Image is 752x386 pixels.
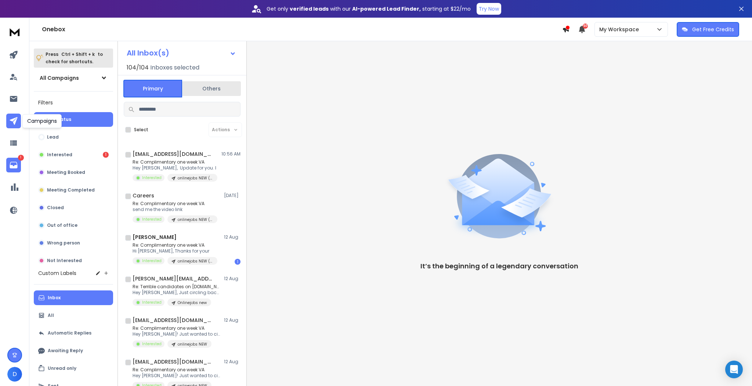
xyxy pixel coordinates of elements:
[224,317,241,323] p: 12 Aug
[133,233,177,241] h1: [PERSON_NAME]
[38,269,76,277] h3: Custom Labels
[420,261,578,271] p: It’s the beginning of a legendary conversation
[34,165,113,180] button: Meeting Booked
[47,222,77,228] p: Out of office
[121,46,242,60] button: All Inbox(s)
[133,159,217,165] p: Re: Complimentary one week VA
[47,152,72,158] p: Interested
[178,175,213,181] p: onlinejobs NEW ([PERSON_NAME] add to this one)
[34,308,113,323] button: All
[133,165,217,171] p: Hey [PERSON_NAME], Update for you. I
[123,80,182,97] button: Primary
[224,276,241,282] p: 12 Aug
[133,284,221,290] p: Re: Terrible candidates on [DOMAIN_NAME]
[224,359,241,365] p: 12 Aug
[48,312,54,318] p: All
[6,158,21,172] a: 1
[34,97,113,108] h3: Filters
[178,342,207,347] p: onlinejobs NEW
[133,367,221,373] p: Re: Complimentary one week VA
[477,3,501,15] button: Try Now
[34,326,113,340] button: Automatic Replies
[47,187,95,193] p: Meeting Completed
[18,155,24,161] p: 1
[178,258,213,264] p: onlinejobs NEW ([PERSON_NAME] add to this one)
[267,5,471,12] p: Get only with our starting at $22/mo
[150,63,199,72] h3: Inboxes selected
[34,183,113,197] button: Meeting Completed
[7,25,22,39] img: logo
[599,26,642,33] p: My Workspace
[290,5,329,12] strong: verified leads
[692,26,734,33] p: Get Free Credits
[7,367,22,382] button: D
[178,217,213,222] p: onlinejobs NEW ([PERSON_NAME] add to this one)
[677,22,739,37] button: Get Free Credits
[47,240,80,246] p: Wrong person
[34,343,113,358] button: Awaiting Reply
[47,205,64,211] p: Closed
[133,150,213,158] h1: [EMAIL_ADDRESS][DOMAIN_NAME]
[22,114,62,128] div: Campaigns
[224,234,241,240] p: 12 Aug
[47,258,82,264] p: Not Interested
[133,331,221,337] p: Hey [PERSON_NAME]! Just wanted to circle
[47,169,85,175] p: Meeting Booked
[133,325,221,331] p: Re: Complimentary one week VA
[142,175,162,181] p: Interested
[133,242,217,248] p: Re: Complimentary one week VA
[142,341,162,347] p: Interested
[133,373,221,379] p: Hey [PERSON_NAME]! Just wanted to circle
[34,290,113,305] button: Inbox
[235,259,241,265] div: 1
[127,49,169,57] h1: All Inbox(s)
[48,365,76,371] p: Unread only
[725,361,743,378] div: Open Intercom Messenger
[178,300,207,305] p: Onlinejobs new
[34,200,113,215] button: Closed
[134,127,148,133] label: Select
[34,130,113,144] button: Lead
[48,295,61,301] p: Inbox
[142,300,162,305] p: Interested
[34,218,113,233] button: Out of office
[34,147,113,162] button: Interested1
[34,236,113,250] button: Wrong person
[142,258,162,264] p: Interested
[47,134,59,140] p: Lead
[133,248,217,254] p: Hi [PERSON_NAME], Thanks for your
[34,253,113,268] button: Not Interested
[133,358,213,365] h1: [EMAIL_ADDRESS][DOMAIN_NAME]
[60,50,96,58] span: Ctrl + Shift + k
[48,330,91,336] p: Automatic Replies
[40,74,79,82] h1: All Campaigns
[142,217,162,222] p: Interested
[48,348,83,354] p: Awaiting Reply
[34,112,113,127] button: All Status
[583,24,588,29] span: 50
[133,201,217,207] p: Re: Complimentary one week VA
[479,5,499,12] p: Try Now
[133,275,213,282] h1: [PERSON_NAME][EMAIL_ADDRESS][DOMAIN_NAME]
[103,152,109,158] div: 1
[127,63,149,72] span: 104 / 104
[133,192,154,199] h1: Careers
[352,5,421,12] strong: AI-powered Lead Finder,
[221,151,241,157] p: 10:56 AM
[133,317,213,324] h1: [EMAIL_ADDRESS][DOMAIN_NAME]
[34,71,113,85] button: All Campaigns
[133,207,217,212] p: send me the video link
[133,290,221,296] p: Hey [PERSON_NAME], Just circling back. Were
[224,193,241,199] p: [DATE]
[34,361,113,376] button: Unread only
[46,51,103,65] p: Press to check for shortcuts.
[42,25,562,34] h1: Onebox
[182,81,241,97] button: Others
